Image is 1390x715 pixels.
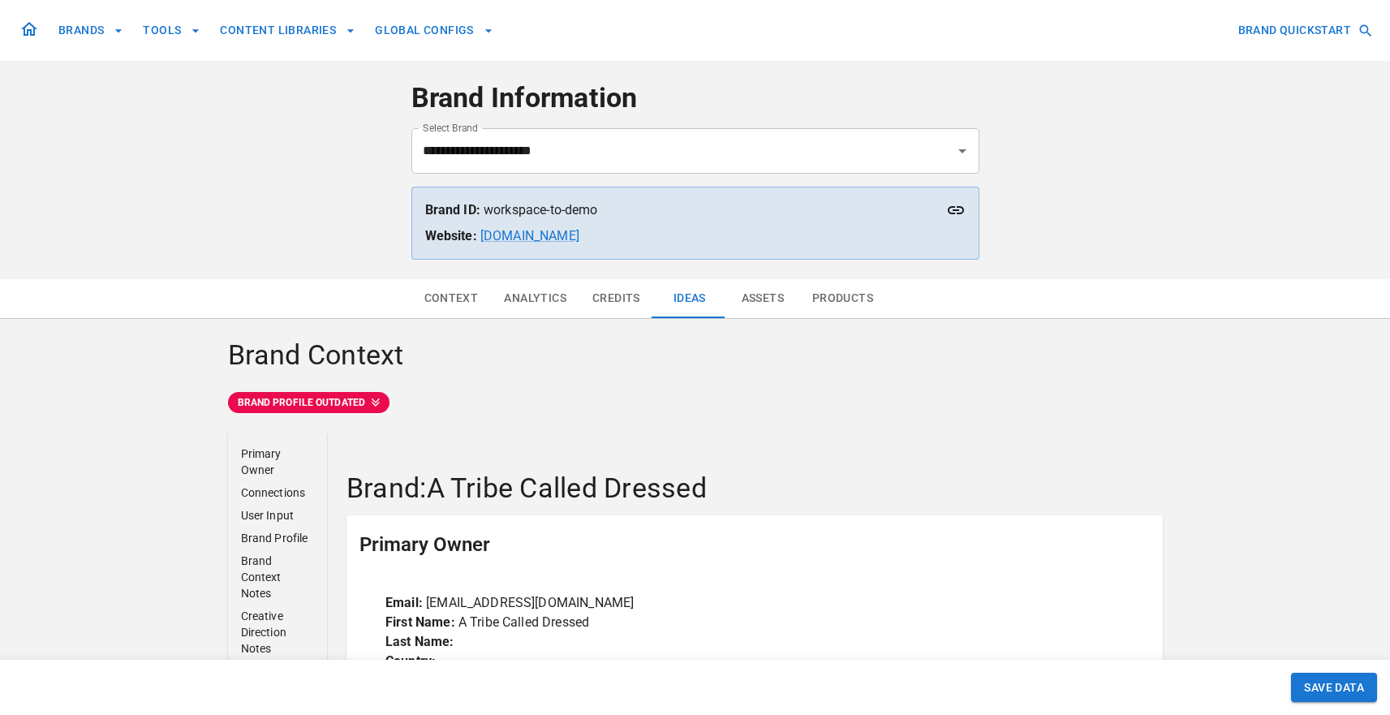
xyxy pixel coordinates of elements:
[241,553,315,601] p: Brand Context Notes
[241,507,315,523] p: User Input
[951,140,974,162] button: Open
[241,530,315,546] p: Brand Profile
[385,593,1124,613] p: [EMAIL_ADDRESS][DOMAIN_NAME]
[385,653,436,669] strong: Country:
[52,15,130,45] button: BRANDS
[241,446,315,478] p: Primary Owner
[411,81,979,115] h4: Brand Information
[653,279,726,318] button: Ideas
[241,608,315,657] p: Creative Direction Notes
[136,15,207,45] button: TOOLS
[799,279,886,318] button: Products
[385,613,1124,632] p: A Tribe Called Dressed
[423,121,478,135] label: Select Brand
[213,15,362,45] button: CONTENT LIBRARIES
[425,228,477,243] strong: Website:
[385,614,455,630] strong: First Name:
[228,392,1163,413] a: BRAND PROFILE OUTDATED
[579,279,653,318] button: Credits
[228,338,1163,373] h4: Brand Context
[1232,15,1377,45] button: BRAND QUICKSTART
[491,279,579,318] button: Analytics
[346,515,1163,574] div: Primary Owner
[411,279,492,318] button: Context
[238,395,365,410] p: BRAND PROFILE OUTDATED
[346,472,1163,506] h4: Brand: A Tribe Called Dressed
[480,228,579,243] a: [DOMAIN_NAME]
[359,532,490,558] h5: Primary Owner
[425,202,480,218] strong: Brand ID:
[385,595,423,610] strong: Email:
[726,279,799,318] button: Assets
[1291,673,1377,703] button: SAVE DATA
[241,485,315,501] p: Connections
[385,634,454,649] strong: Last Name:
[425,200,966,220] p: workspace-to-demo
[368,15,500,45] button: GLOBAL CONFIGS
